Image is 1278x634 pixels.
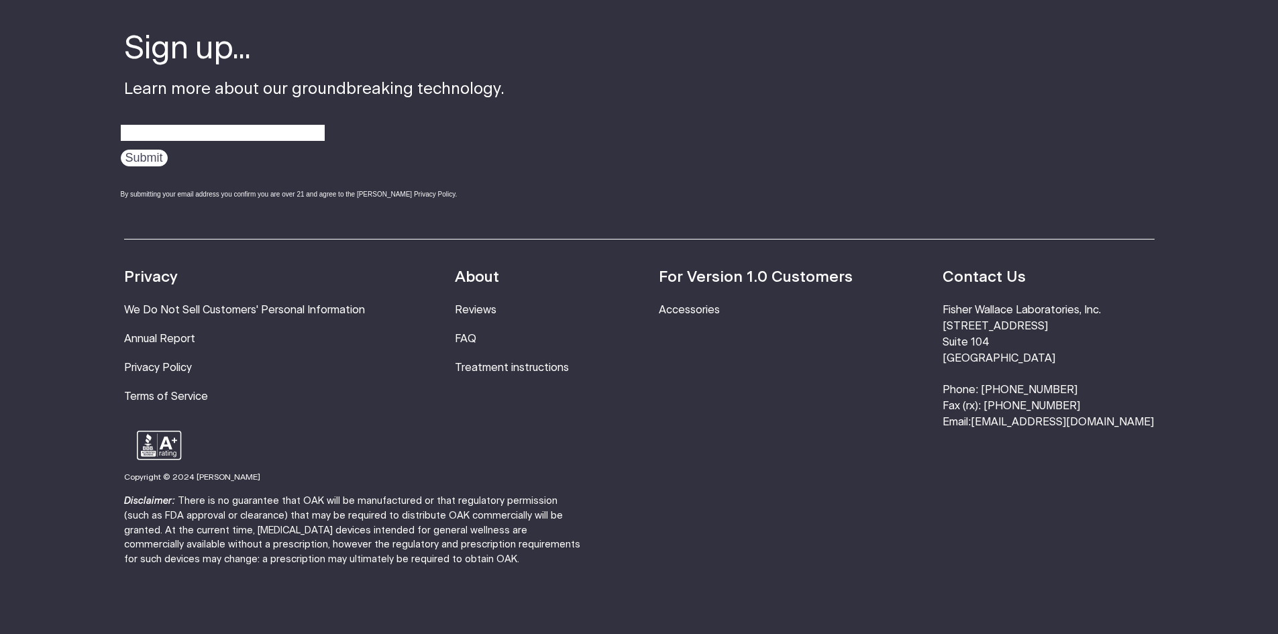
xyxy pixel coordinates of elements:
[124,362,192,373] a: Privacy Policy
[455,305,496,315] a: Reviews
[943,270,1026,285] strong: Contact Us
[121,150,168,166] input: Submit
[124,473,260,481] small: Copyright © 2024 [PERSON_NAME]
[124,496,175,506] strong: Disclaimer:
[455,270,499,285] strong: About
[124,28,504,71] h4: Sign up...
[124,305,365,315] a: We Do Not Sell Customers' Personal Information
[659,270,853,285] strong: For Version 1.0 Customers
[121,189,504,199] div: By submitting your email address you confirm you are over 21 and agree to the [PERSON_NAME] Priva...
[455,362,569,373] a: Treatment instructions
[659,305,720,315] a: Accessories
[124,270,178,285] strong: Privacy
[455,333,476,344] a: FAQ
[124,391,208,402] a: Terms of Service
[124,494,580,566] p: There is no guarantee that OAK will be manufactured or that regulatory permission (such as FDA ap...
[124,333,195,344] a: Annual Report
[971,417,1154,427] a: [EMAIL_ADDRESS][DOMAIN_NAME]
[124,28,504,212] div: Learn more about our groundbreaking technology.
[943,303,1154,431] li: Fisher Wallace Laboratories, Inc. [STREET_ADDRESS] Suite 104 [GEOGRAPHIC_DATA] Phone: [PHONE_NUMB...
